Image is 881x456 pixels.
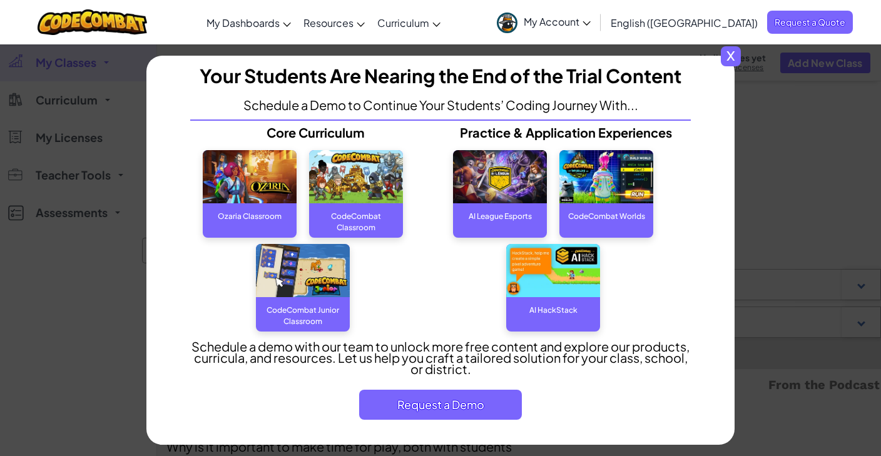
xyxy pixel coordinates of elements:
[440,127,691,138] p: Practice & Application Experiences
[611,16,758,29] span: English ([GEOGRAPHIC_DATA])
[359,390,522,420] button: Request a Demo
[243,99,638,111] p: Schedule a Demo to Continue Your Students’ Coding Journey With...
[38,9,147,35] img: CodeCombat logo
[309,150,403,203] img: CodeCombat
[721,46,741,66] span: x
[200,6,297,39] a: My Dashboards
[303,16,354,29] span: Resources
[200,62,681,90] h3: Your Students Are Nearing the End of the Trial Content
[506,244,600,297] img: AI Hackstack
[377,16,429,29] span: Curriculum
[203,150,297,203] img: Ozaria
[491,3,597,42] a: My Account
[190,341,691,375] p: Schedule a demo with our team to unlock more free content and explore our products, curricula, ​a...
[524,15,591,28] span: My Account
[453,150,547,203] img: AI League
[371,6,447,39] a: Curriculum
[203,203,297,228] div: Ozaria Classroom
[256,297,350,322] div: CodeCombat Junior Classroom
[559,150,653,203] img: CodeCombat World
[453,203,547,228] div: AI League Esports
[559,203,653,228] div: CodeCombat Worlds
[604,6,764,39] a: English ([GEOGRAPHIC_DATA])
[190,127,440,138] p: Core Curriculum
[506,297,600,322] div: AI HackStack
[309,203,403,228] div: CodeCombat Classroom
[206,16,280,29] span: My Dashboards
[256,244,350,297] img: CodeCombat Junior
[497,13,517,33] img: avatar
[297,6,371,39] a: Resources
[767,11,853,34] a: Request a Quote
